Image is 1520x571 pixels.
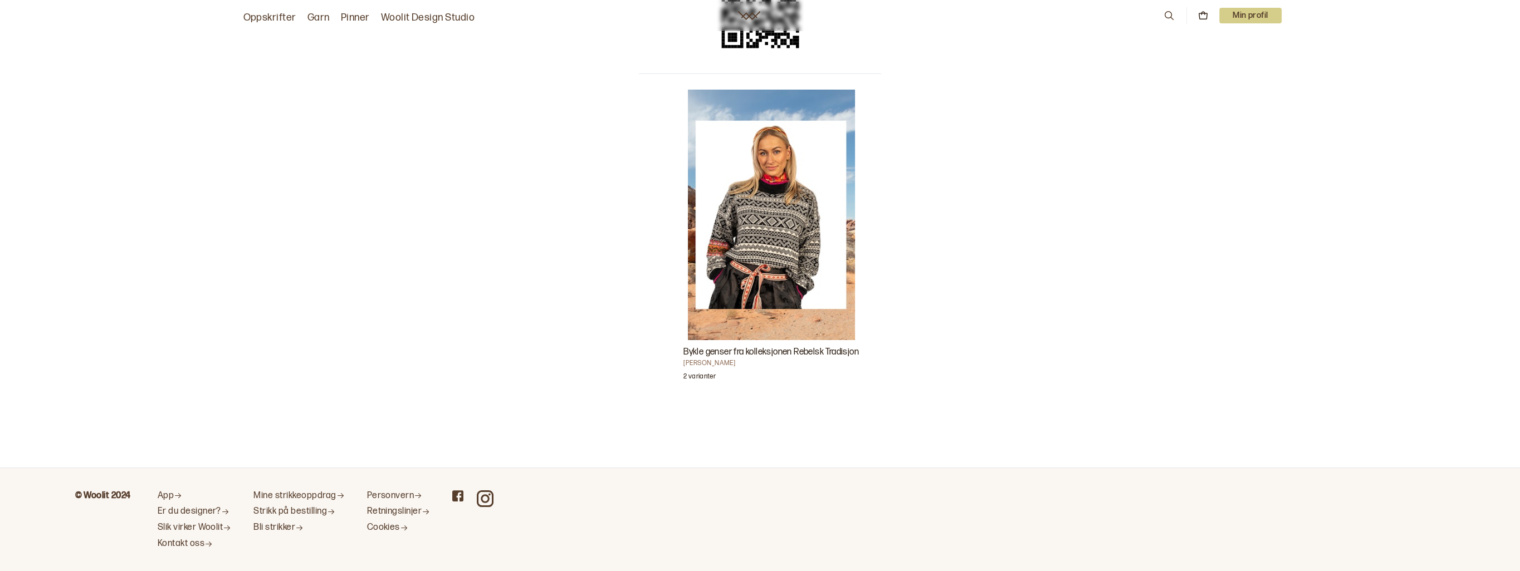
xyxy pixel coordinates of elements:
a: Personvern [367,490,431,502]
a: Retningslinjer [367,506,431,518]
a: Slik virker Woolit [158,522,232,534]
a: Cookies [367,522,431,534]
button: User dropdown [1219,8,1282,23]
b: © Woolit 2024 [75,490,131,501]
a: Bli strikker [253,522,344,534]
a: Woolit on Facebook [452,490,463,501]
a: Kontakt oss [158,538,232,550]
a: Oppskrifter [243,10,296,26]
h4: [PERSON_NAME] [683,359,859,368]
img: Hrönn JónsdóttirBykle genser fra kolleksjonen Rebelsk Tradisjon [688,90,855,340]
a: Er du designer? [158,506,232,518]
h3: Bykle genser fra kolleksjonen Rebelsk Tradisjon [683,346,859,359]
a: Strikk på bestilling [253,506,344,518]
a: Garn [307,10,330,26]
p: 2 varianter [683,372,716,383]
a: Bykle genser fra kolleksjonen Rebelsk Tradisjon [661,90,859,387]
a: Woolit [738,11,760,20]
p: Min profil [1219,8,1282,23]
a: App [158,490,232,502]
a: Woolit Design Studio [381,10,475,26]
a: Pinner [341,10,370,26]
a: Woolit on Instagram [477,490,493,507]
a: Mine strikkeoppdrag [253,490,344,502]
